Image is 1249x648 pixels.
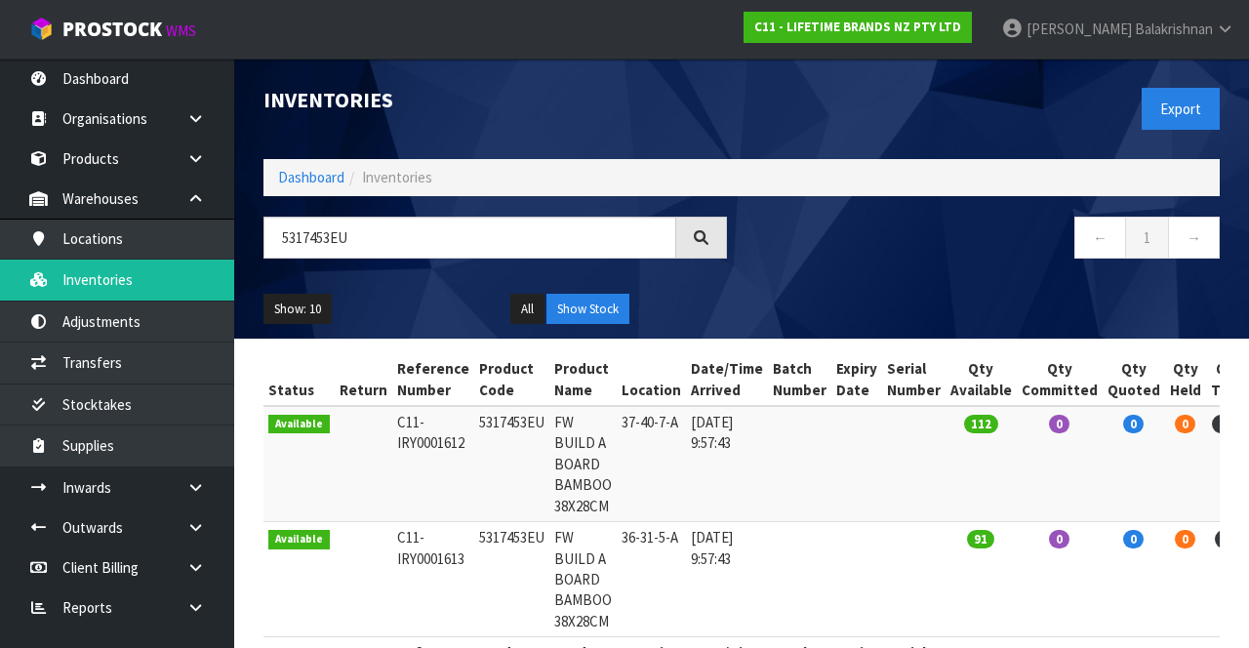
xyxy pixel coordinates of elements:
[392,353,474,406] th: Reference Number
[474,353,549,406] th: Product Code
[335,353,392,406] th: Return
[686,406,768,522] td: [DATE] 9:57:43
[686,353,768,406] th: Date/Time Arrived
[1168,217,1220,259] a: →
[1123,530,1144,548] span: 0
[392,406,474,522] td: C11-IRY0001612
[686,522,768,637] td: [DATE] 9:57:43
[263,88,727,111] h1: Inventories
[1175,530,1195,548] span: 0
[754,19,961,35] strong: C11 - LIFETIME BRANDS NZ PTY LTD
[967,530,994,548] span: 91
[510,294,544,325] button: All
[1212,415,1246,433] span: 112
[964,415,998,433] span: 112
[362,168,432,186] span: Inventories
[549,406,617,522] td: FW BUILD A BOARD BAMBOO 38X28CM
[1123,415,1144,433] span: 0
[549,522,617,637] td: FW BUILD A BOARD BAMBOO 38X28CM
[1049,530,1069,548] span: 0
[756,217,1220,264] nav: Page navigation
[1135,20,1213,38] span: Balakrishnan
[392,522,474,637] td: C11-IRY0001613
[617,353,686,406] th: Location
[1049,415,1069,433] span: 0
[263,217,676,259] input: Search inventories
[882,353,946,406] th: Serial Number
[263,353,335,406] th: Status
[263,294,332,325] button: Show: 10
[278,168,344,186] a: Dashboard
[1215,530,1242,548] span: 91
[268,415,330,434] span: Available
[268,530,330,549] span: Available
[1142,88,1220,130] button: Export
[946,353,1017,406] th: Qty Available
[1165,353,1206,406] th: Qty Held
[831,353,882,406] th: Expiry Date
[768,353,831,406] th: Batch Number
[474,406,549,522] td: 5317453EU
[474,522,549,637] td: 5317453EU
[1017,353,1103,406] th: Qty Committed
[1125,217,1169,259] a: 1
[62,17,162,42] span: ProStock
[1027,20,1132,38] span: [PERSON_NAME]
[1103,353,1165,406] th: Qty Quoted
[617,406,686,522] td: 37-40-7-A
[546,294,629,325] button: Show Stock
[166,21,196,40] small: WMS
[617,522,686,637] td: 36-31-5-A
[1074,217,1126,259] a: ←
[29,17,54,41] img: cube-alt.png
[1175,415,1195,433] span: 0
[549,353,617,406] th: Product Name
[744,12,972,43] a: C11 - LIFETIME BRANDS NZ PTY LTD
